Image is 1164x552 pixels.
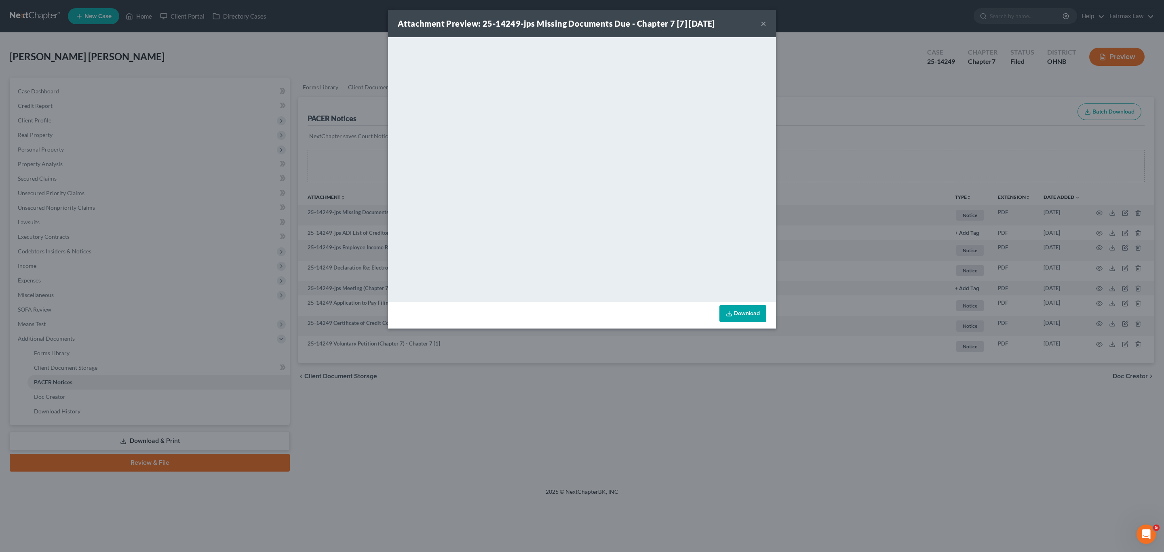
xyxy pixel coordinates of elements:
strong: Attachment Preview: 25-14249-jps Missing Documents Due - Chapter 7 [7] [DATE] [398,19,715,28]
a: Download [719,305,766,322]
span: 5 [1153,525,1160,531]
button: × [761,19,766,28]
iframe: <object ng-attr-data='[URL][DOMAIN_NAME]' type='application/pdf' width='100%' height='650px'></ob... [388,37,776,300]
iframe: Intercom live chat [1137,525,1156,544]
